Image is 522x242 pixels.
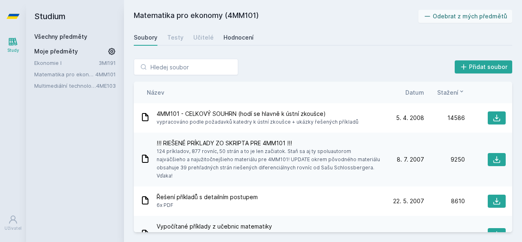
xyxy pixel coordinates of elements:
[390,231,424,239] span: 19. 10. 2005
[147,88,164,97] button: Název
[397,155,424,164] span: 8. 7. 2007
[34,33,87,40] a: Všechny předměty
[223,33,254,42] div: Hodnocení
[134,10,418,23] h2: Matematika pro ekonomy (4MM101)
[424,114,465,122] div: 14586
[34,59,99,67] a: Ekonomie I
[34,82,96,90] a: Multimediální technologie
[99,60,116,66] a: 3MI191
[424,197,465,205] div: 8610
[193,29,214,46] a: Učitelé
[424,155,465,164] div: 9250
[2,211,24,235] a: Uživatel
[424,231,465,239] div: 7889
[34,70,95,78] a: Matematika pro ekonomy
[193,33,214,42] div: Učitelé
[134,59,238,75] input: Hledej soubor
[393,197,424,205] span: 22. 5. 2007
[157,222,380,231] span: Vypočítané příklady z učebnic matematiky
[437,88,458,97] span: Stažení
[157,193,258,201] span: Řešení příkladů s detailním postupem
[167,29,184,46] a: Testy
[134,33,157,42] div: Soubory
[223,29,254,46] a: Hodnocení
[134,29,157,46] a: Soubory
[396,114,424,122] span: 5. 4. 2008
[455,60,513,73] button: Přidat soubor
[7,47,19,53] div: Study
[418,10,513,23] button: Odebrat z mých předmětů
[34,47,78,56] span: Moje předměty
[437,88,465,97] button: Stažení
[405,88,424,97] button: Datum
[4,225,22,231] div: Uživatel
[157,147,380,180] span: 124 príkladov, 877 rovníc, 50 strán a to je len začiatok. Staň sa aj ty spoluautorom najväčšieho ...
[157,110,358,118] span: 4MM101 - CELKOVÝ SOUHRN (hodí se hlavně k ústní zkoušce)
[167,33,184,42] div: Testy
[96,82,116,89] a: 4ME103
[157,118,358,126] span: vypracováno podle požadavků katedry k ústní zkoušce + ukázky řešených příkladů
[157,139,380,147] span: !!! RIEŠENÉ PRÍKLADY ZO SKRIPTA PRE 4MM101 !!!
[95,71,116,78] a: 4MM101
[2,33,24,58] a: Study
[157,201,258,209] span: 6x PDF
